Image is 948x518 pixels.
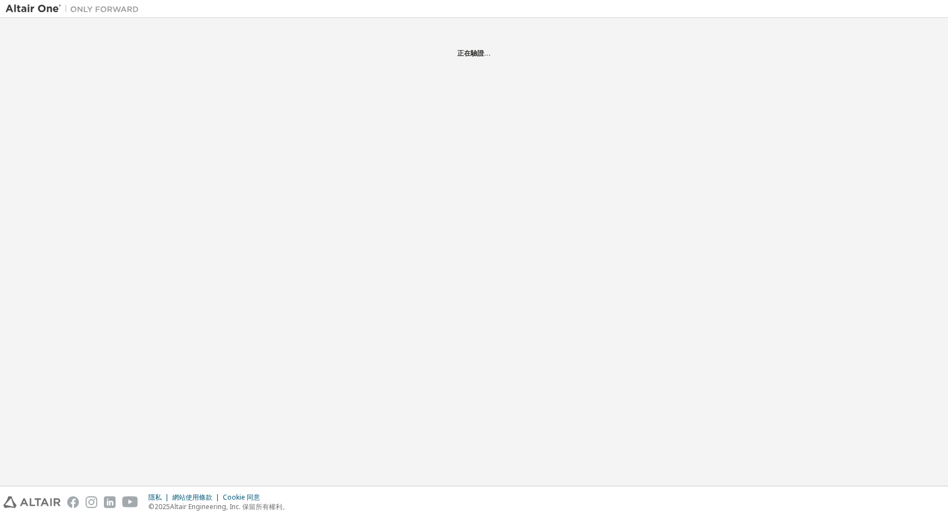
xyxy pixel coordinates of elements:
font: © [148,502,154,511]
img: 牽牛星一號 [6,3,144,14]
font: 2025 [154,502,170,511]
font: 隱私 [148,492,162,502]
font: 網站使用條款 [172,492,212,502]
font: 正在驗證... [457,48,491,58]
img: linkedin.svg [104,496,116,508]
img: youtube.svg [122,496,138,508]
img: altair_logo.svg [3,496,61,508]
font: Cookie 同意 [223,492,260,502]
font: Altair Engineering, Inc. 保留所有權利。 [170,502,289,511]
img: facebook.svg [67,496,79,508]
img: instagram.svg [86,496,97,508]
